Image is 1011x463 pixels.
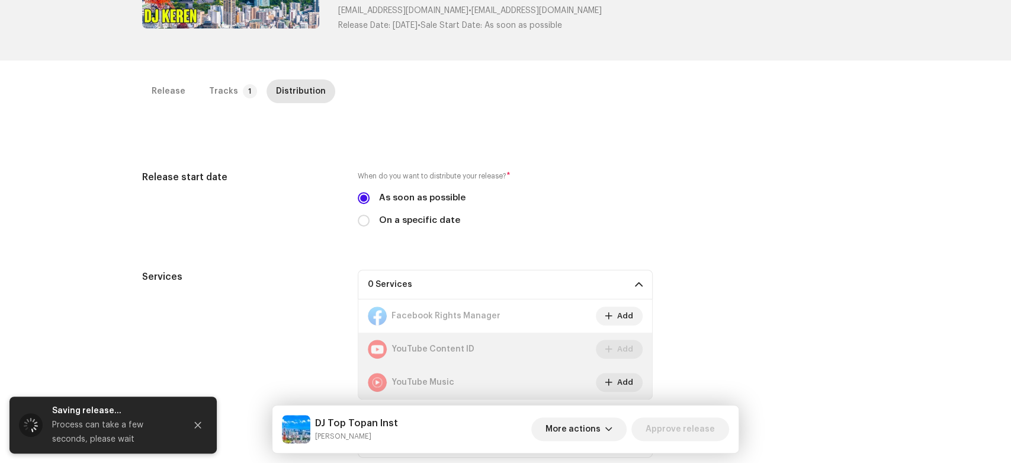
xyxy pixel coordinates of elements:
[358,270,653,299] p-accordion-header: 0 Services
[631,417,729,441] button: Approve release
[596,340,643,359] button: Add
[315,430,398,442] small: DJ Top Topan Inst
[52,418,176,446] div: Process can take a few seconds, please wait
[186,413,210,437] button: Close
[391,311,500,321] strong: Facebook Rights Manager
[646,417,715,441] span: Approve release
[276,79,326,103] div: Distribution
[358,299,653,400] p-accordion-content: 0 Services
[379,214,460,227] label: On a specific date
[282,415,310,443] img: 642457a2-e2b3-4a3c-8bd9-ee52586da5ee
[617,304,633,328] span: Add
[243,84,257,98] p-badge: 1
[142,428,339,442] h5: Territories
[209,79,238,103] div: Tracks
[358,170,506,182] small: When do you want to distribute your release?
[52,404,176,418] div: Saving release...
[315,416,398,430] h5: DJ Top Topan Inst
[617,337,633,361] span: Add
[596,306,643,325] button: Add
[531,417,627,441] button: More actions
[142,170,339,184] h5: Release start date
[379,191,466,205] label: As soon as possible
[391,344,474,354] strong: YouTube Content ID
[142,270,339,284] h5: Services
[596,373,643,392] button: Add
[545,417,601,441] span: More actions
[617,371,633,394] span: Add
[391,378,454,387] strong: YouTube Music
